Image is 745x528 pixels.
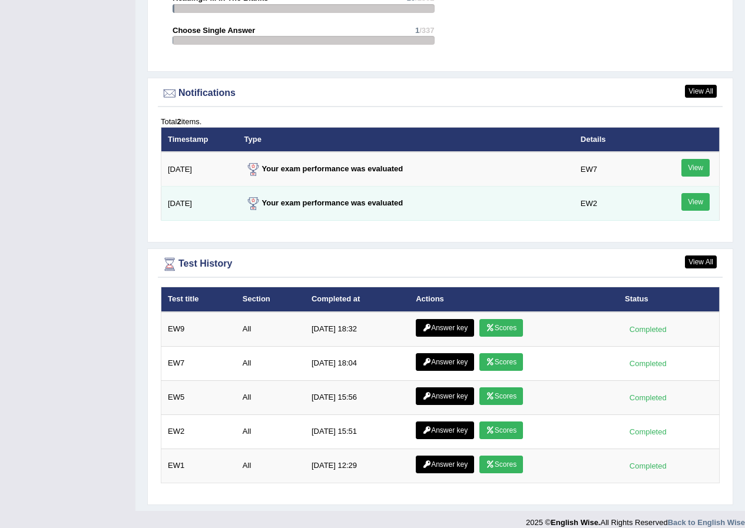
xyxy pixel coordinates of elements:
a: Scores [479,387,523,405]
td: [DATE] 15:56 [305,380,409,414]
td: [DATE] [161,152,238,187]
div: Notifications [161,85,720,102]
a: Answer key [416,421,474,439]
td: All [236,346,305,380]
a: Answer key [416,456,474,473]
span: 1 [415,26,419,35]
a: View [681,159,710,177]
td: EW7 [161,346,236,380]
td: All [236,380,305,414]
a: View All [685,85,717,98]
td: EW5 [161,380,236,414]
td: EW9 [161,312,236,347]
div: Completed [625,391,671,404]
th: Section [236,287,305,312]
td: [DATE] 12:29 [305,449,409,483]
td: All [236,312,305,347]
a: Scores [479,319,523,337]
td: [DATE] [161,187,238,221]
a: Answer key [416,353,474,371]
th: Type [238,127,574,152]
span: /337 [419,26,434,35]
div: Completed [625,357,671,370]
th: Test title [161,287,236,312]
div: Completed [625,323,671,336]
a: Scores [479,456,523,473]
td: [DATE] 18:32 [305,312,409,347]
a: View All [685,255,717,268]
th: Timestamp [161,127,238,152]
a: Answer key [416,319,474,337]
td: All [236,449,305,483]
strong: Your exam performance was evaluated [244,198,403,207]
th: Details [574,127,649,152]
a: Back to English Wise [668,518,745,527]
div: 2025 © All Rights Reserved [526,511,745,528]
div: Test History [161,255,720,273]
a: Scores [479,353,523,371]
b: 2 [177,117,181,126]
th: Completed at [305,287,409,312]
td: EW1 [161,449,236,483]
td: EW2 [161,414,236,449]
strong: English Wise. [551,518,600,527]
td: EW7 [574,152,649,187]
td: [DATE] 18:04 [305,346,409,380]
td: EW2 [574,187,649,221]
div: Completed [625,460,671,472]
strong: Choose Single Answer [173,26,255,35]
a: Scores [479,421,523,439]
div: Total items. [161,116,720,127]
a: View [681,193,710,211]
td: All [236,414,305,449]
a: Answer key [416,387,474,405]
th: Status [618,287,719,312]
strong: Your exam performance was evaluated [244,164,403,173]
div: Completed [625,426,671,438]
td: [DATE] 15:51 [305,414,409,449]
th: Actions [409,287,618,312]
